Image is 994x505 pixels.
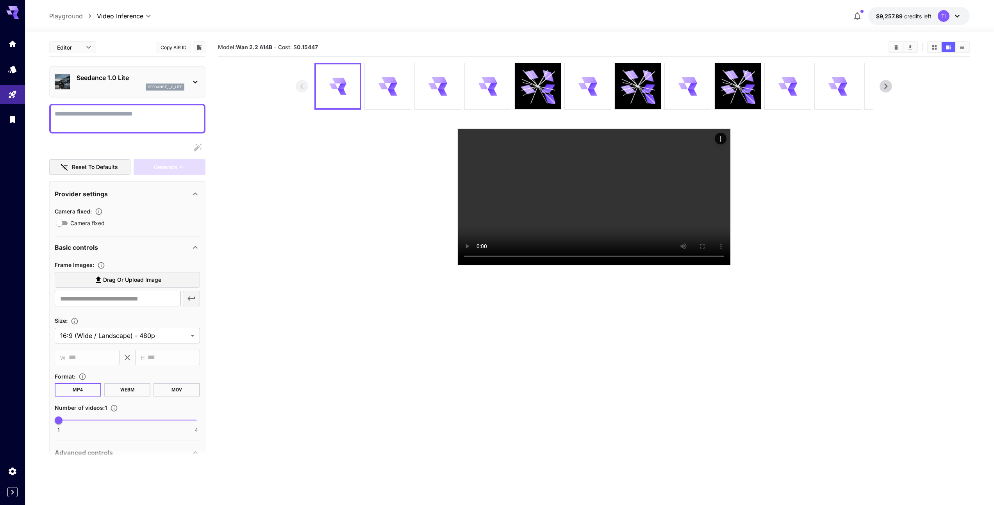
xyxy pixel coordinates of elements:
span: Drag or upload image [103,275,161,285]
button: Show media in video view [942,42,955,52]
button: Clear All [889,42,903,52]
span: Camera fixed : [55,208,92,215]
span: Cost: $ [278,44,318,50]
button: Show media in grid view [928,42,941,52]
div: TI [938,10,949,22]
div: Provider settings [55,185,200,203]
button: Specify how many videos to generate in a single request. Each video generation will be charged se... [107,404,121,412]
div: Settings [8,466,17,476]
button: WEBM [104,383,151,397]
span: Size : [55,317,68,324]
span: 4 [195,426,198,434]
div: Advanced controls [55,443,200,462]
button: Adjust the dimensions of the generated image by specifying its width and height in pixels, or sel... [68,317,82,325]
button: Copy AIR ID [156,42,191,53]
p: Basic controls [55,243,98,252]
b: 0.15447 [297,44,318,50]
div: Clear AllDownload All [889,41,918,53]
button: Add to library [196,43,203,52]
button: Choose the file format for the output video. [75,373,89,381]
label: Drag or upload image [55,272,200,288]
button: Reset to defaults [49,159,130,175]
span: Number of videos : 1 [55,404,107,411]
div: Actions [715,133,726,144]
nav: breadcrumb [49,11,97,21]
p: Seedance 1.0 Lite [77,73,184,82]
button: Show media in list view [955,42,969,52]
div: Show media in grid viewShow media in video viewShow media in list view [927,41,970,53]
button: Upload frame images. [94,261,108,269]
span: Camera fixed [70,219,105,227]
span: W [60,353,66,362]
div: $9,257.88648 [876,12,932,20]
button: MOV [153,383,200,397]
span: 16:9 (Wide / Landscape) - 480p [60,331,187,340]
span: 1 [57,426,60,434]
button: MP4 [55,383,101,397]
div: Seedance 1.0 Liteseedance_1_0_lite [55,70,200,94]
span: H [141,353,145,362]
span: $9,257.89 [876,13,904,20]
div: Library [8,115,17,124]
button: Download All [903,42,917,52]
div: Models [8,64,17,74]
span: Format : [55,373,75,380]
div: Playground [8,90,17,100]
div: Home [8,39,17,49]
p: Provider settings [55,189,108,199]
span: credits left [904,13,932,20]
span: Model: [218,44,272,50]
b: Wan 2.2 A14B [236,44,272,50]
button: Expand sidebar [7,487,18,497]
div: Basic controls [55,238,200,257]
p: · [274,43,276,52]
span: Video Inference [97,11,143,21]
p: seedance_1_0_lite [148,84,182,90]
span: Frame Images : [55,261,94,268]
button: $9,257.88648TI [868,7,970,25]
a: Playground [49,11,83,21]
span: Editor [57,43,81,52]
